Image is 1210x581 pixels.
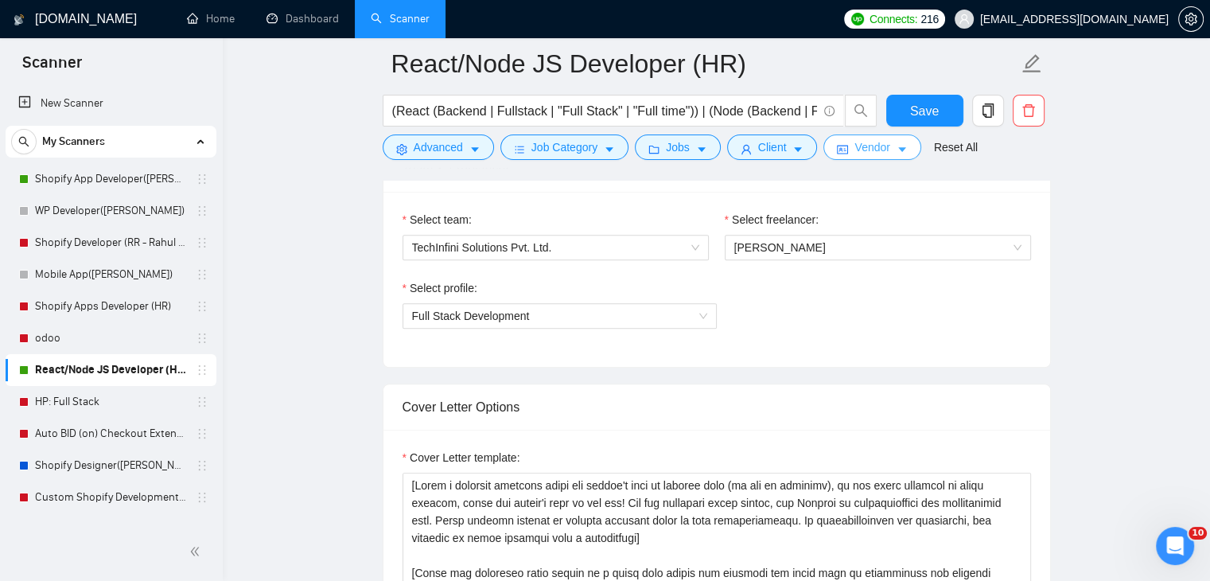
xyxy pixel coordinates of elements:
[403,211,472,228] label: Select team:
[410,279,477,297] span: Select profile:
[846,103,876,118] span: search
[823,135,920,160] button: idcardVendorcaret-down
[886,95,963,127] button: Save
[734,236,1021,259] span: Hariom Raghuwanshi
[196,268,208,281] span: holder
[934,138,978,156] a: Reset All
[396,143,407,155] span: setting
[187,12,235,25] a: homeHome
[851,13,864,25] img: upwork-logo.png
[391,44,1018,84] input: Scanner name...
[196,173,208,185] span: holder
[10,51,95,84] span: Scanner
[196,459,208,472] span: holder
[604,143,615,155] span: caret-down
[837,143,848,155] span: idcard
[1156,527,1194,565] iframe: Intercom live chat
[1021,53,1042,74] span: edit
[514,143,525,155] span: bars
[196,300,208,313] span: holder
[371,12,430,25] a: searchScanner
[414,138,463,156] span: Advanced
[666,138,690,156] span: Jobs
[392,101,817,121] input: Search Freelance Jobs...
[531,138,597,156] span: Job Category
[758,138,787,156] span: Client
[12,136,36,147] span: search
[35,513,186,545] a: Shopify Designer([PERSON_NAME])
[1014,103,1044,118] span: delete
[412,236,699,259] span: TechInfini Solutions Pvt. Ltd.
[635,135,721,160] button: folderJobscaret-down
[11,129,37,154] button: search
[267,12,339,25] a: dashboardDashboard
[189,544,205,560] span: double-left
[727,135,818,160] button: userClientcaret-down
[196,205,208,217] span: holder
[196,396,208,408] span: holder
[196,491,208,504] span: holder
[845,95,877,127] button: search
[897,143,908,155] span: caret-down
[972,95,1004,127] button: copy
[1178,6,1204,32] button: setting
[18,88,204,119] a: New Scanner
[6,88,216,119] li: New Scanner
[910,101,939,121] span: Save
[196,332,208,345] span: holder
[196,236,208,249] span: holder
[1013,95,1045,127] button: delete
[741,143,752,155] span: user
[196,427,208,440] span: holder
[14,7,25,33] img: logo
[35,482,186,513] a: Custom Shopify Development (RR - Radhika R)
[959,14,970,25] span: user
[403,449,520,466] label: Cover Letter template:
[403,384,1031,430] div: Cover Letter Options
[35,290,186,322] a: Shopify Apps Developer (HR)
[870,10,917,28] span: Connects:
[500,135,628,160] button: barsJob Categorycaret-down
[35,450,186,482] a: Shopify Designer([PERSON_NAME])
[854,138,889,156] span: Vendor
[1179,13,1203,25] span: setting
[973,103,1003,118] span: copy
[35,163,186,195] a: Shopify App Developer([PERSON_NAME])
[196,364,208,376] span: holder
[696,143,707,155] span: caret-down
[1178,13,1204,25] a: setting
[824,106,835,116] span: info-circle
[35,418,186,450] a: Auto BID (on) Checkout Extension Shopify - RR
[35,354,186,386] a: React/Node JS Developer (HR)
[648,143,659,155] span: folder
[35,227,186,259] a: Shopify Developer (RR - Rahul R)
[1189,527,1207,540] span: 10
[35,259,186,290] a: Mobile App([PERSON_NAME])
[35,386,186,418] a: HP: Full Stack
[383,135,494,160] button: settingAdvancedcaret-down
[35,195,186,227] a: WP Developer([PERSON_NAME])
[469,143,480,155] span: caret-down
[412,304,707,328] span: Full Stack Development
[725,211,819,228] label: Select freelancer:
[35,322,186,354] a: odoo
[42,126,105,158] span: My Scanners
[920,10,938,28] span: 216
[792,143,803,155] span: caret-down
